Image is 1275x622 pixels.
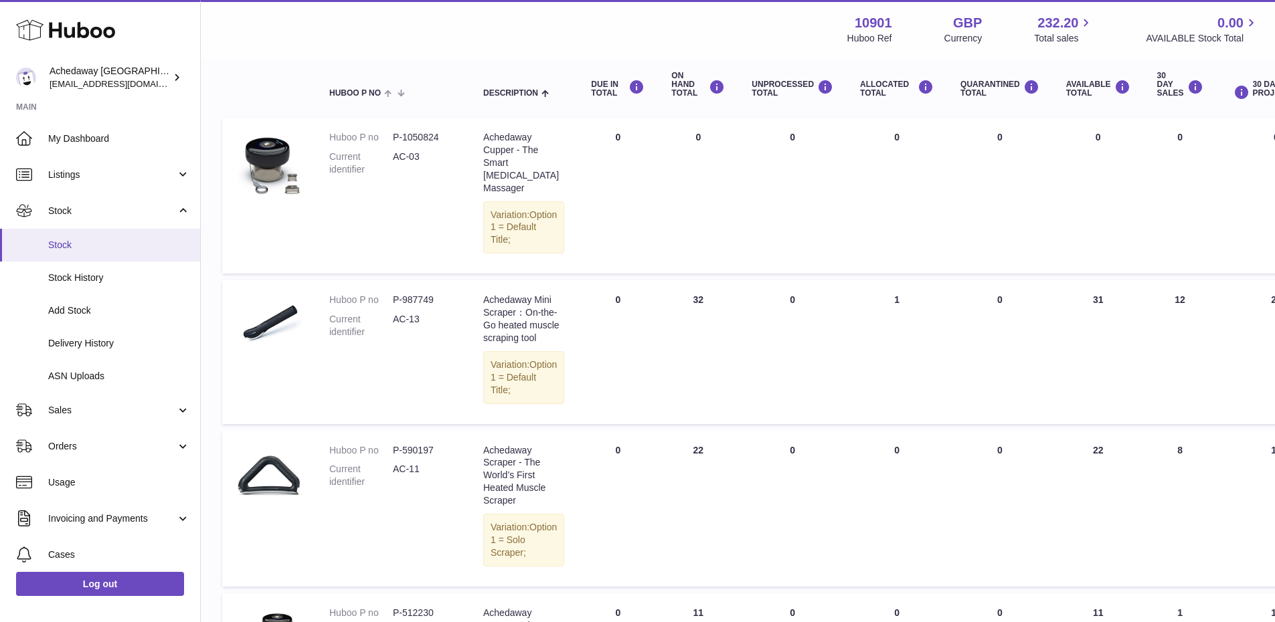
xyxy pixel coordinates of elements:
[48,512,176,525] span: Invoicing and Payments
[48,548,190,561] span: Cases
[483,294,564,344] div: Achedaway Mini Scraper：On-the-Go heated muscle scraping tool
[48,304,190,317] span: Add Stock
[329,294,393,306] dt: Huboo P no
[997,445,1003,455] span: 0
[483,351,564,404] div: Variation:
[491,522,557,558] span: Option 1 = Solo Scraper;
[48,440,176,453] span: Orders
[329,150,393,176] dt: Current identifier
[860,80,934,98] div: ALLOCATED Total
[1157,72,1203,98] div: 30 DAY SALES
[393,131,456,144] dd: P-1050824
[50,78,197,89] span: [EMAIL_ADDRESS][DOMAIN_NAME]
[671,72,725,98] div: ON HAND Total
[752,80,833,98] div: UNPROCESSED Total
[847,431,947,587] td: 0
[483,201,564,254] div: Variation:
[960,80,1039,98] div: QUARANTINED Total
[997,294,1003,305] span: 0
[847,280,947,423] td: 1
[591,80,645,98] div: DUE IN TOTAL
[738,431,847,587] td: 0
[48,404,176,417] span: Sales
[578,118,658,274] td: 0
[483,444,564,507] div: Achedaway Scraper - The World’s First Heated Muscle Scraper
[16,572,184,596] a: Log out
[48,272,190,284] span: Stock History
[658,431,738,587] td: 22
[329,463,393,488] dt: Current identifier
[236,444,303,511] img: product image
[738,118,847,274] td: 0
[48,205,176,217] span: Stock
[847,32,892,45] div: Huboo Ref
[48,132,190,145] span: My Dashboard
[1034,32,1094,45] span: Total sales
[1144,118,1217,274] td: 0
[236,294,303,360] img: product image
[1053,431,1144,587] td: 22
[1037,14,1078,32] span: 232.20
[1053,280,1144,423] td: 31
[329,607,393,619] dt: Huboo P no
[1053,118,1144,274] td: 0
[50,65,170,90] div: Achedaway [GEOGRAPHIC_DATA]
[393,294,456,306] dd: P-987749
[483,514,564,566] div: Variation:
[1066,80,1130,98] div: AVAILABLE Total
[16,68,36,88] img: admin@newpb.co.uk
[847,118,947,274] td: 0
[944,32,983,45] div: Currency
[48,476,190,489] span: Usage
[48,337,190,350] span: Delivery History
[997,607,1003,618] span: 0
[393,313,456,338] dd: AC-13
[329,131,393,144] dt: Huboo P no
[483,89,538,98] span: Description
[1034,14,1094,45] a: 232.20 Total sales
[953,14,982,32] strong: GBP
[1146,32,1259,45] span: AVAILABLE Stock Total
[1144,280,1217,423] td: 12
[997,132,1003,142] span: 0
[393,150,456,176] dd: AC-03
[329,444,393,457] dt: Huboo P no
[393,444,456,457] dd: P-590197
[491,209,557,245] span: Option 1 = Default Title;
[483,131,564,194] div: Achedaway Cupper - The Smart [MEDICAL_DATA] Massager
[578,280,658,423] td: 0
[1217,14,1244,32] span: 0.00
[1144,431,1217,587] td: 8
[48,370,190,383] span: ASN Uploads
[658,280,738,423] td: 32
[393,607,456,619] dd: P-512230
[48,169,176,181] span: Listings
[329,89,381,98] span: Huboo P no
[48,239,190,251] span: Stock
[393,463,456,488] dd: AC-11
[738,280,847,423] td: 0
[491,359,557,395] span: Option 1 = Default Title;
[236,131,303,198] img: product image
[658,118,738,274] td: 0
[578,431,658,587] td: 0
[1146,14,1259,45] a: 0.00 AVAILABLE Stock Total
[855,14,892,32] strong: 10901
[329,313,393,338] dt: Current identifier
